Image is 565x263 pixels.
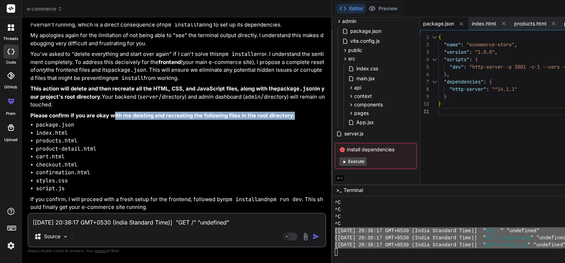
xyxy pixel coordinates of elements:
button: Preview [366,4,400,13]
span: admin [342,18,356,25]
span: GET [486,234,495,241]
code: server/ [139,93,162,100]
code: http-server [30,13,323,28]
code: npm install [219,51,254,58]
span: GET [486,227,495,234]
code: products.html [36,137,77,144]
div: Click to collapse the range. [430,56,439,63]
span: >_ [336,187,341,194]
span: Install dependencies [339,146,412,153]
span: } [438,101,441,107]
strong: Please confirm if you are okay with me deleting and recreating the following files in the root di... [30,112,295,119]
span: vite.config.js [350,37,380,45]
span: : [464,64,466,70]
span: } [444,93,447,100]
code: admin/ [245,93,264,100]
span: [[DATE] 20:38:17 GMT+0530 (India Standard Time)] " [335,241,486,249]
code: npm run dev [267,196,302,203]
div: 2 [420,41,429,48]
strong: frontend [159,59,181,65]
div: 8 [420,86,429,93]
code: cart.html [36,153,65,160]
em: only [36,66,46,73]
img: settings [5,240,17,252]
p: If you confirm, I will proceed with a fresh setup for the frontend, followed by and . This should... [30,195,325,211]
span: : [469,49,472,55]
span: main.jsx [356,74,376,83]
p: Your backend ( directory) and admin dashboard ( directory) will remain untouched. [30,85,325,109]
span: products.html [514,20,546,27]
code: confirmation.html [36,169,90,176]
code: package.json [277,85,315,92]
span: src [348,55,355,62]
div: 4 [420,56,429,63]
div: 5 [420,63,429,71]
span: api [354,84,361,91]
span: , [447,71,450,77]
span: } [444,71,447,77]
code: product-detail.html [36,145,96,152]
div: 10 [420,100,429,108]
span: [[DATE] 20:38:17 GMT+0530 (India Standard Time)] " [335,227,486,234]
code: npm install [223,196,258,203]
span: server.js [344,129,364,138]
span: "ecommerce-store" [466,41,515,48]
span: e-commerce [27,5,63,12]
code: npm install [162,21,197,28]
span: "name" [444,41,461,48]
img: Pick Models [63,234,69,240]
span: "dependencies" [444,78,483,85]
div: 11 [420,108,429,115]
span: { [438,34,441,40]
code: index.html [36,129,68,136]
span: GET [486,241,495,249]
p: Source [44,233,60,240]
span: /styles.css [498,234,530,241]
div: 3 [420,48,429,56]
div: 7 [420,78,429,86]
span: index.html [472,20,496,27]
label: GitHub [4,84,17,90]
code: script.js [36,185,65,192]
span: / [498,227,501,234]
label: prem [6,111,16,117]
label: threads [3,36,18,42]
code: npm install [109,75,144,82]
div: 1 [420,34,429,41]
span: , [495,49,498,55]
span: : [483,78,486,85]
span: "scripts" [444,56,469,63]
div: 6 [420,71,429,78]
span: { [489,78,492,85]
img: icon [313,233,320,240]
label: code [6,59,16,65]
p: You've asked to "delete everything and start over again" if I can't solve this error. I understan... [30,50,325,82]
span: { [475,56,478,63]
span: components [354,101,383,108]
button: Editor [337,4,366,13]
span: [[DATE] 20:38:17 GMT+0530 (India Standard Time)] " [335,234,486,241]
code: styles.css [36,177,68,184]
span: privacy [95,249,107,253]
span: index.css [356,64,379,73]
code: package.json [36,121,74,128]
div: Click to collapse the range. [430,34,439,41]
p: Always double-check its answers. Your in Bind [28,247,326,254]
img: attachment [302,233,310,241]
span: public [348,47,362,54]
div: 9 [420,93,429,100]
span: App.jsx [356,118,375,127]
button: Execute [339,157,367,166]
code: package.json [108,66,146,74]
span: , [515,41,517,48]
span: : [486,86,489,92]
span: "dev" [450,64,464,70]
span: ^C [335,199,341,206]
span: : [461,41,464,48]
span: ^C [335,206,341,213]
span: "1.0.0" [475,49,495,55]
span: "http-server" [450,86,486,92]
label: Upload [4,137,18,143]
span: package.json [423,20,454,27]
div: Click to collapse the range. [430,78,439,86]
